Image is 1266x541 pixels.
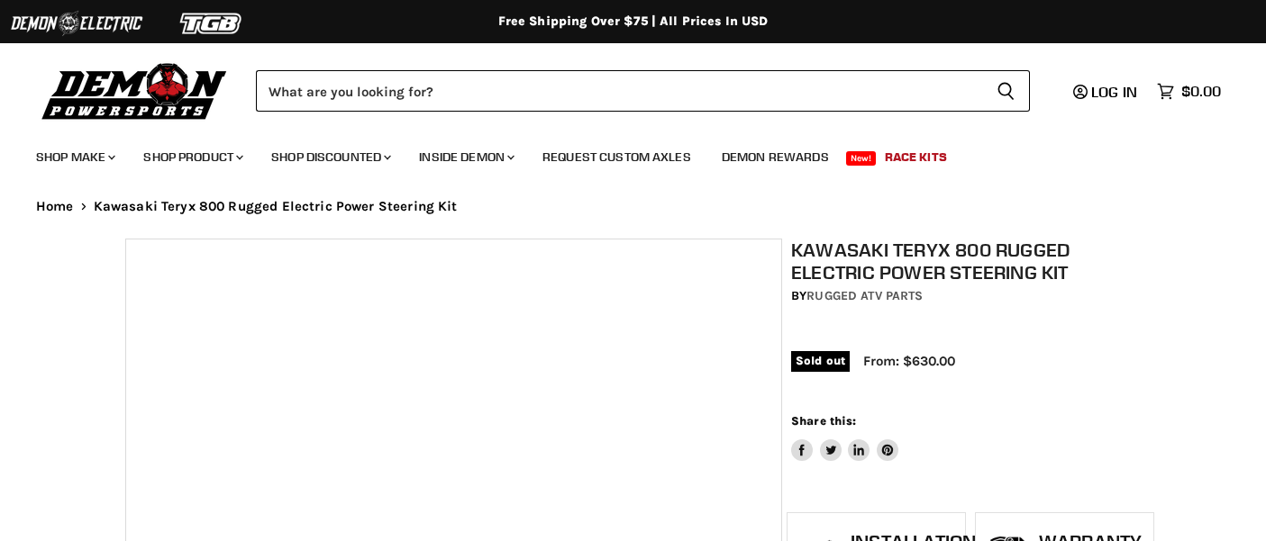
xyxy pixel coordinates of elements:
span: Sold out [791,351,850,371]
a: Home [36,199,74,214]
aside: Share this: [791,413,898,461]
form: Product [256,70,1030,112]
img: Demon Powersports [36,59,233,122]
input: Search [256,70,982,112]
a: Demon Rewards [708,139,842,176]
a: Rugged ATV Parts [806,288,923,303]
a: Shop Discounted [258,139,402,176]
img: TGB Logo 2 [144,6,279,41]
span: New! [846,151,877,166]
a: Shop Product [130,139,254,176]
a: Inside Demon [405,139,525,176]
a: Shop Make [23,139,126,176]
span: From: $630.00 [863,353,955,369]
span: Share this: [791,414,856,428]
img: Demon Electric Logo 2 [9,6,144,41]
span: Kawasaki Teryx 800 Rugged Electric Power Steering Kit [94,199,458,214]
span: Log in [1091,83,1137,101]
a: $0.00 [1148,78,1230,104]
a: Log in [1065,84,1148,100]
h1: Kawasaki Teryx 800 Rugged Electric Power Steering Kit [791,239,1150,284]
button: Search [982,70,1030,112]
a: Request Custom Axles [529,139,705,176]
span: $0.00 [1181,83,1221,100]
ul: Main menu [23,131,1216,176]
a: Race Kits [871,139,961,176]
div: by [791,286,1150,306]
